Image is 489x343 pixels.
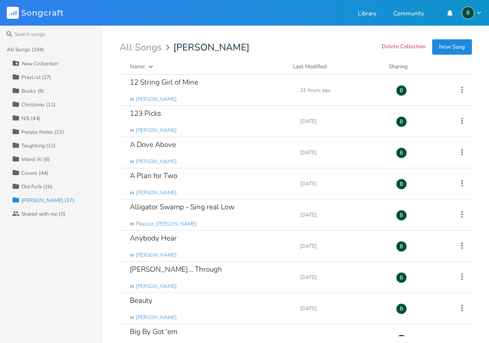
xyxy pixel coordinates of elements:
div: A Dove Above [130,141,176,148]
div: [PERSON_NAME]... Through [130,266,222,273]
div: Weird Al (6) [21,157,50,162]
div: 12 String Girl of Mine [130,79,198,86]
div: Anybody Hear [130,235,177,242]
div: BruCe [396,116,407,127]
div: PlayList (27) [21,75,51,80]
span: [PERSON_NAME] [136,189,177,196]
div: BruCe [396,147,407,158]
div: Sharing [389,62,440,71]
div: [DATE] [300,212,386,217]
span: [PERSON_NAME] [136,127,177,134]
span: in [130,189,134,196]
a: Library [358,11,376,18]
div: 21 hours ago [300,88,386,93]
div: Shared with me (0) [21,211,65,217]
div: N/S (44) [21,116,41,121]
span: [PERSON_NAME] [173,43,249,52]
div: New Collection [21,61,58,66]
div: BruCe [462,6,474,19]
div: 123 Picks [130,110,161,117]
a: Community [393,11,424,18]
div: Name [130,63,145,70]
div: Beauty [130,297,152,304]
div: [DATE] [300,181,386,186]
div: Christmas (11) [21,102,56,107]
div: Big By Got 'em [130,328,177,335]
div: Books (9) [21,88,44,94]
div: Last Modified [293,63,327,70]
div: BruCe [396,241,407,252]
div: Alligator Swamp - Sing real Low [130,203,234,211]
div: [DATE] [300,275,386,280]
button: Delete Collection [382,44,425,51]
span: [PERSON_NAME] [136,252,177,259]
button: Last Modified [293,62,378,71]
div: BruCe [396,210,407,221]
button: New Song [432,39,472,55]
div: A Plan for Two [130,172,177,179]
div: BruCe [396,179,407,190]
span: in [130,158,134,165]
span: in [130,252,134,259]
span: [PERSON_NAME] [136,158,177,165]
span: in [130,220,134,228]
div: [DATE] [300,243,386,249]
div: BruCe [396,303,407,314]
button: B [462,6,482,19]
div: [DATE] [300,119,386,124]
span: [PERSON_NAME] [136,283,177,290]
div: Old Folk (16) [21,184,53,189]
div: People Notes (13) [21,129,64,135]
span: in [130,314,134,321]
div: All Songs (194) [7,47,44,52]
div: BruCe [396,85,407,96]
span: in [130,96,134,103]
span: [PERSON_NAME] [136,314,177,321]
div: BruCe [396,272,407,283]
span: [PERSON_NAME] [136,96,177,103]
span: PlayList, [PERSON_NAME] [136,220,197,228]
div: [PERSON_NAME] (37) [21,198,74,203]
div: Taughting (12) [21,143,56,148]
div: Covers (44) [21,170,48,176]
div: [DATE] [300,150,386,155]
button: Name [130,62,283,71]
span: in [130,283,134,290]
div: [DATE] [300,306,386,311]
span: in [130,127,134,134]
div: All Songs [120,44,173,52]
